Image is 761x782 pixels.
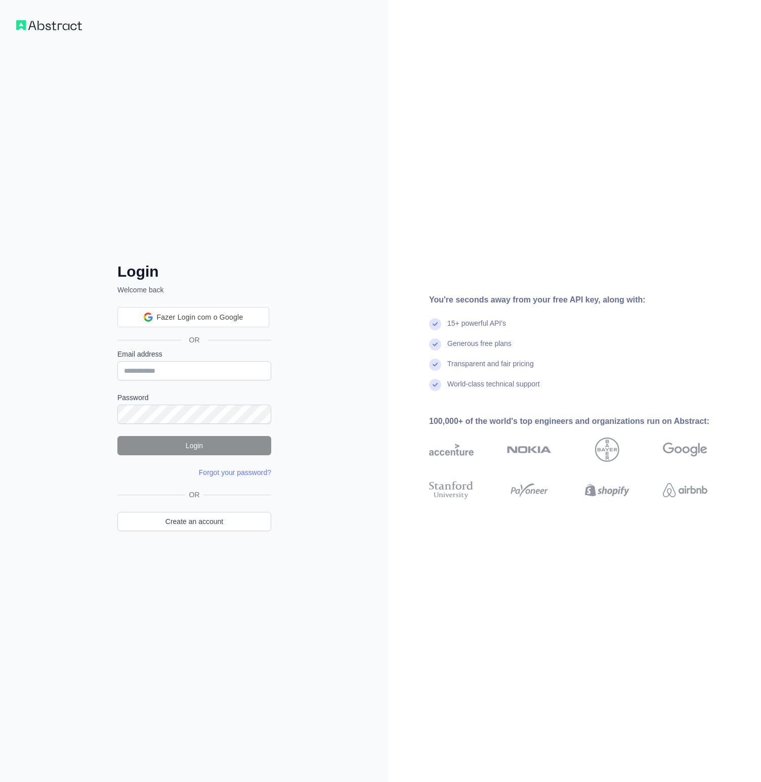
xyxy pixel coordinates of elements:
span: Fazer Login com o Google [157,312,243,323]
img: check mark [429,338,441,351]
div: 100,000+ of the world's top engineers and organizations run on Abstract: [429,415,740,427]
div: Transparent and fair pricing [447,359,534,379]
div: World-class technical support [447,379,540,399]
div: You're seconds away from your free API key, along with: [429,294,740,306]
div: 15+ powerful API's [447,318,506,338]
img: nokia [507,438,552,462]
img: payoneer [507,479,552,501]
img: check mark [429,318,441,330]
a: Forgot your password? [199,468,271,476]
div: Generous free plans [447,338,512,359]
img: google [663,438,707,462]
img: check mark [429,359,441,371]
img: accenture [429,438,474,462]
div: Fazer Login com o Google [117,307,269,327]
img: check mark [429,379,441,391]
p: Welcome back [117,285,271,295]
img: shopify [585,479,629,501]
a: Create an account [117,512,271,531]
label: Email address [117,349,271,359]
button: Login [117,436,271,455]
h2: Login [117,263,271,281]
img: Workflow [16,20,82,30]
span: OR [181,335,208,345]
span: OR [185,490,204,500]
label: Password [117,393,271,403]
img: bayer [595,438,619,462]
img: stanford university [429,479,474,501]
img: airbnb [663,479,707,501]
